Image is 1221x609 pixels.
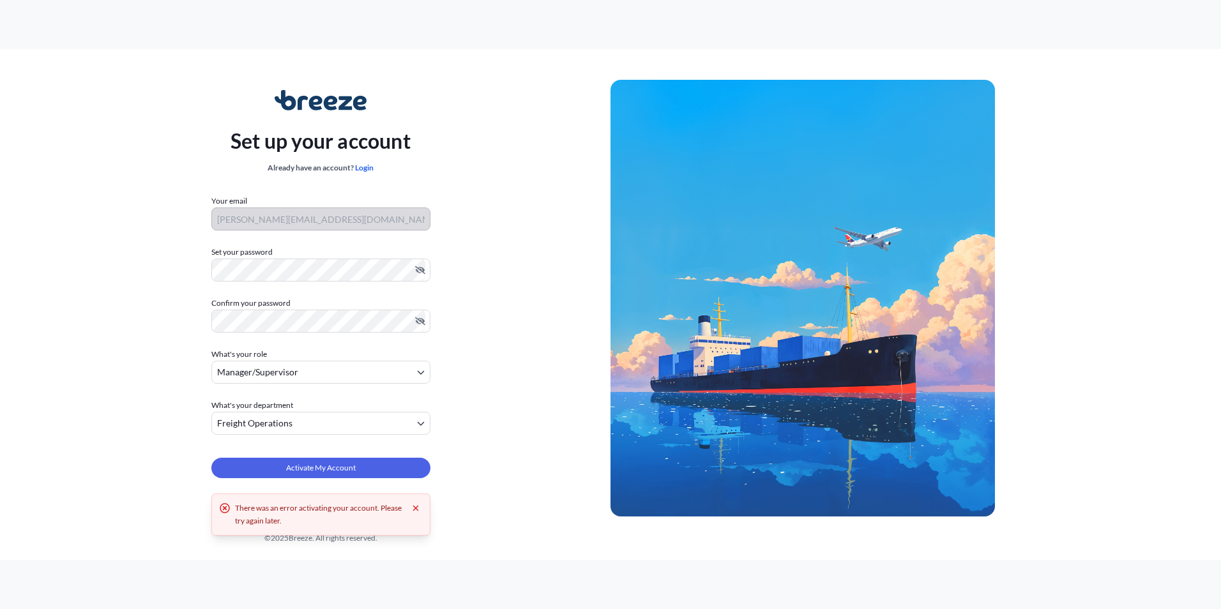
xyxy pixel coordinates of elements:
[211,412,430,435] button: Freight Operations
[211,207,430,230] input: Your email address
[390,496,430,504] a: Privacy Policy
[211,458,430,478] button: Activate My Account
[235,502,404,527] div: There was an error activating your account. Please try again later.
[211,348,267,361] span: What's your role
[211,361,430,384] button: Manager/Supervisor
[415,265,425,275] button: Hide password
[31,532,610,545] div: © 2025 Breeze. All rights reserved.
[355,163,374,172] a: Login
[217,417,292,430] span: Freight Operations
[286,462,356,474] span: Activate My Account
[211,399,293,412] span: What's your department
[211,246,430,259] label: Set your password
[231,126,411,156] p: Set up your account
[217,366,298,379] span: Manager/Supervisor
[610,80,995,516] img: Ship illustration
[415,316,425,326] button: Hide password
[211,297,430,310] label: Confirm your password
[409,502,422,515] button: Dismiss error
[211,493,430,506] div: By clicking "Activate My Account" I agree to the &
[211,195,247,207] label: Your email
[275,90,367,110] img: Breeze
[231,162,411,174] div: Already have an account?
